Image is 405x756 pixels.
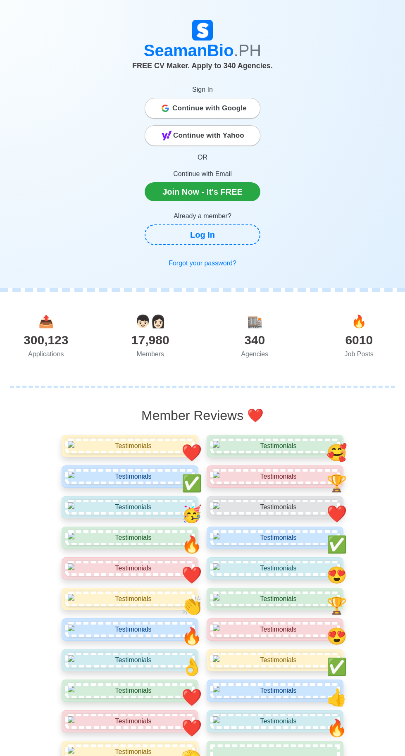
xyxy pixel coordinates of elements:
[132,62,273,70] span: FREE CV Maker. Apply to 340 Agencies.
[210,622,340,637] img: Testimonials
[135,315,166,328] span: users
[181,719,202,737] span: smiley
[172,100,247,117] span: Continue with Google
[210,683,340,698] img: Testimonials
[326,627,347,645] span: smiley
[181,474,202,492] span: smiley
[98,349,203,359] div: Members
[145,211,260,221] p: Already a member?
[210,500,340,515] img: Testimonials
[65,653,195,668] img: Testimonials
[145,125,260,146] button: Continue with Yahoo
[351,315,367,328] span: jobs
[65,530,195,545] img: Testimonials
[181,535,202,553] span: smiley
[65,622,195,637] img: Testimonials
[145,182,260,201] a: Join Now - It's FREE
[210,439,340,453] img: Testimonials
[65,714,195,729] img: Testimonials
[65,683,195,698] img: Testimonials
[210,653,340,668] img: Testimonials
[145,255,260,272] a: Forgot your password?
[210,561,340,576] img: Testimonials
[65,591,195,606] img: Testimonials
[326,596,347,615] span: smiley
[181,658,202,676] span: smiley
[173,127,244,144] span: Continue with Yahoo
[181,566,202,584] span: smiley
[145,153,260,162] p: OR
[60,408,345,423] h2: Member Reviews
[202,349,307,359] div: Agencies
[326,505,347,523] span: smiley
[326,474,347,492] span: smiley
[247,408,264,423] span: emoji
[210,469,340,484] img: Testimonials
[181,505,202,523] span: smiley
[326,444,347,462] span: smiley
[145,169,260,179] p: Continue with Email
[145,224,260,245] a: Log In
[65,561,195,576] img: Testimonials
[65,439,195,453] img: Testimonials
[145,85,260,95] p: Sign In
[181,627,202,645] span: smiley
[234,41,262,60] span: .PH
[326,658,347,676] span: smiley
[210,530,340,545] img: Testimonials
[192,20,213,41] img: Logo
[60,41,345,60] h1: SeamanBio
[65,500,195,515] img: Testimonials
[169,260,236,267] u: Forgot your password?
[210,591,340,606] img: Testimonials
[181,596,202,615] span: smiley
[98,331,203,349] div: 17,980
[38,315,54,328] span: applications
[202,331,307,349] div: 340
[326,535,347,553] span: smiley
[210,714,340,729] img: Testimonials
[181,444,202,462] span: smiley
[65,469,195,484] img: Testimonials
[145,98,260,119] button: Continue with Google
[181,688,202,706] span: smiley
[247,315,262,328] span: agencies
[326,688,347,706] span: smiley
[326,719,347,737] span: smiley
[326,566,347,584] span: smiley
